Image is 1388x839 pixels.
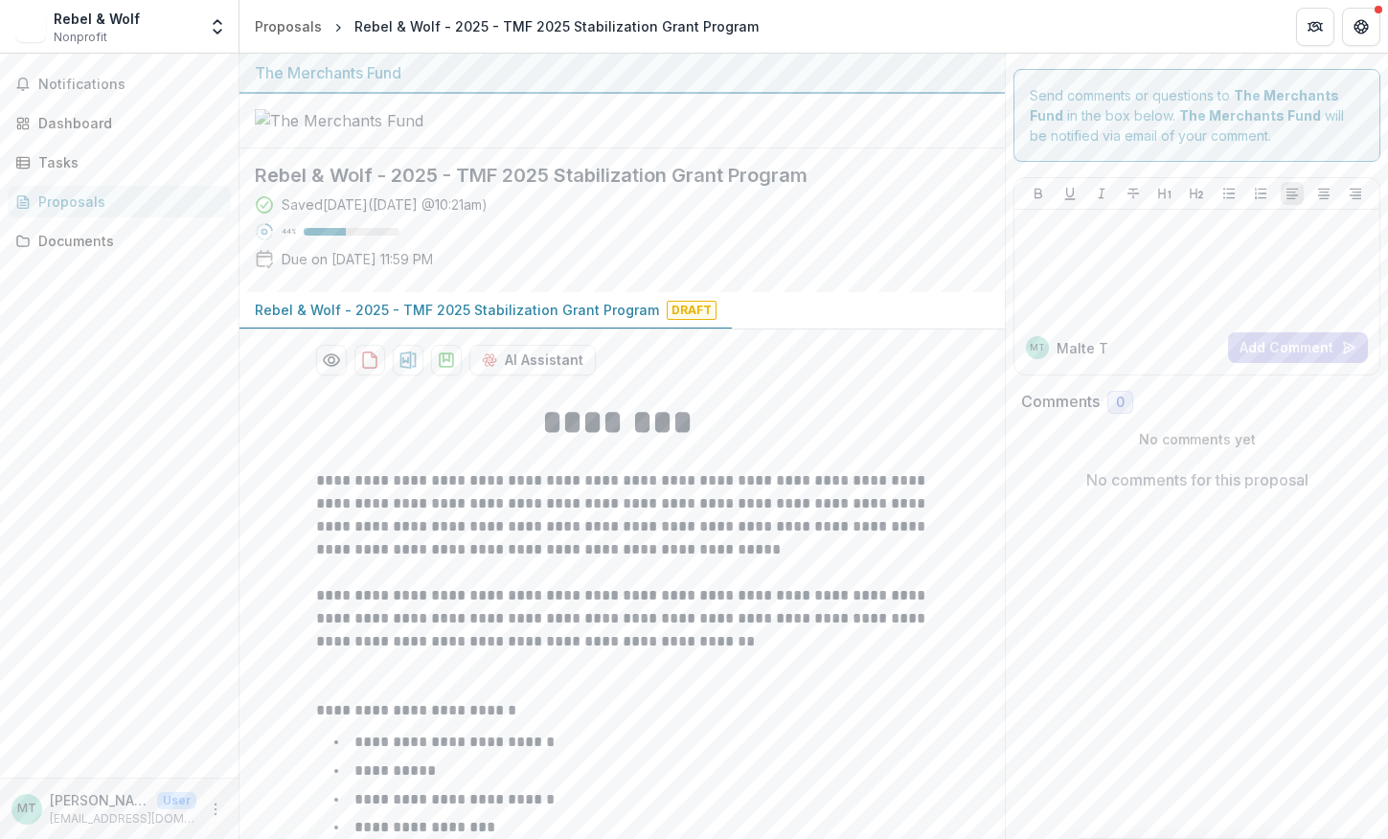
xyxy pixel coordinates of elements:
button: Italicize [1090,182,1113,205]
button: Bullet List [1217,182,1240,205]
button: Align Center [1312,182,1335,205]
span: Draft [667,301,717,320]
p: [EMAIL_ADDRESS][DOMAIN_NAME] [50,810,196,828]
a: Dashboard [8,107,231,139]
img: The Merchants Fund [255,109,446,132]
a: Proposals [8,186,231,217]
button: AI Assistant [469,345,596,375]
button: Ordered List [1249,182,1272,205]
nav: breadcrumb [247,12,766,40]
button: Strike [1122,182,1145,205]
strong: The Merchants Fund [1179,107,1321,124]
p: Malte T [1057,338,1108,358]
p: Rebel & Wolf - 2025 - TMF 2025 Stabilization Grant Program [255,300,659,320]
a: Proposals [247,12,330,40]
h2: Rebel & Wolf - 2025 - TMF 2025 Stabilization Grant Program [255,164,959,187]
h2: Comments [1021,393,1100,411]
button: Add Comment [1228,332,1368,363]
div: Send comments or questions to in the box below. will be notified via email of your comment. [1013,69,1380,162]
a: Tasks [8,147,231,178]
div: Saved [DATE] ( [DATE] @ 10:21am ) [282,194,488,215]
button: Heading 1 [1153,182,1176,205]
p: 44 % [282,225,296,238]
button: Get Help [1342,8,1380,46]
button: Heading 2 [1185,182,1208,205]
button: Align Left [1281,182,1304,205]
p: [PERSON_NAME] [50,790,149,810]
button: Bold [1027,182,1050,205]
button: Open entity switcher [204,8,231,46]
img: Rebel & Wolf [15,11,46,42]
button: Preview 46ca1329-b96f-4b67-ad6b-f39d35887b70-0.pdf [316,345,347,375]
div: Malte Thies [17,803,36,815]
button: Align Right [1344,182,1367,205]
button: More [204,798,227,821]
span: 0 [1116,395,1125,411]
button: Notifications [8,69,231,100]
span: Notifications [38,77,223,93]
button: Partners [1296,8,1334,46]
div: Rebel & Wolf - 2025 - TMF 2025 Stabilization Grant Program [354,16,759,36]
div: Rebel & Wolf [54,9,140,29]
div: Dashboard [38,113,216,133]
button: download-proposal [354,345,385,375]
p: No comments for this proposal [1086,468,1308,491]
div: Tasks [38,152,216,172]
div: The Merchants Fund [255,61,990,84]
button: download-proposal [393,345,423,375]
span: Nonprofit [54,29,107,46]
a: Documents [8,225,231,257]
p: No comments yet [1021,429,1373,449]
p: Due on [DATE] 11:59 PM [282,249,433,269]
button: Underline [1058,182,1081,205]
p: User [157,792,196,809]
div: Proposals [38,192,216,212]
div: Documents [38,231,216,251]
div: Malte Thies [1030,343,1045,352]
button: download-proposal [431,345,462,375]
div: Proposals [255,16,322,36]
